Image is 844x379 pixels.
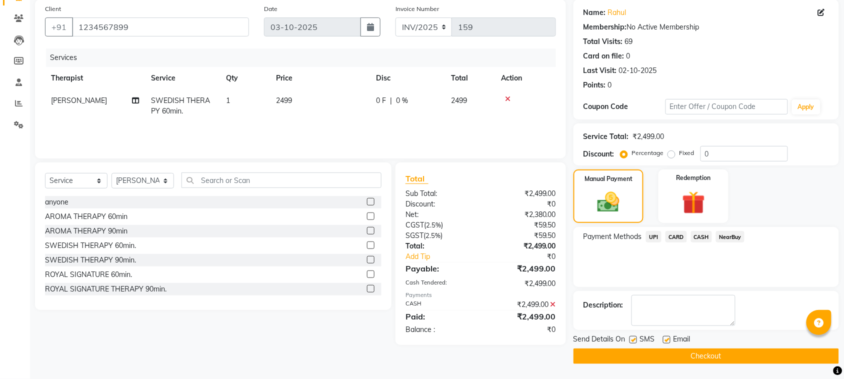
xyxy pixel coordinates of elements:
a: Add Tip [398,251,494,262]
div: Points: [583,80,606,90]
span: 2499 [276,96,292,105]
span: Payment Methods [583,231,642,242]
th: Total [445,67,495,89]
div: Payments [405,291,556,299]
th: Service [145,67,220,89]
div: anyone [45,197,68,207]
span: Email [673,334,690,346]
div: Paid: [398,310,481,322]
div: AROMA THERAPY 90min [45,226,127,236]
span: 2.5% [425,231,440,239]
div: 69 [625,36,633,47]
img: _cash.svg [590,189,626,215]
div: Total: [398,241,481,251]
div: Discount: [583,149,614,159]
div: Discount: [398,199,481,209]
div: Service Total: [583,131,629,142]
input: Search by Name/Mobile/Email/Code [72,17,249,36]
div: ₹0 [480,324,563,335]
div: 02-10-2025 [619,65,657,76]
th: Disc [370,67,445,89]
div: Name: [583,7,606,18]
img: _gift.svg [675,188,712,217]
span: SMS [640,334,655,346]
div: ₹0 [480,199,563,209]
div: ( ) [398,230,481,241]
a: Rahul [608,7,626,18]
div: ₹2,499.00 [480,262,563,274]
span: NearBuy [716,231,744,242]
input: Enter Offer / Coupon Code [665,99,788,114]
div: ₹59.50 [480,230,563,241]
label: Redemption [676,173,711,182]
span: | [390,95,392,106]
div: Sub Total: [398,188,481,199]
span: SWEDISH THERAPY 60min. [151,96,210,115]
div: Cash Tendered: [398,278,481,289]
div: Last Visit: [583,65,617,76]
label: Percentage [632,148,664,157]
div: Description: [583,300,623,310]
span: 1 [226,96,230,105]
span: 2.5% [426,221,441,229]
span: Send Details On [573,334,625,346]
button: Apply [792,99,820,114]
input: Search or Scan [181,172,381,188]
div: Membership: [583,22,627,32]
div: ₹2,499.00 [633,131,664,142]
div: ROYAL SIGNATURE THERAPY 90min. [45,284,166,294]
div: ₹2,499.00 [480,278,563,289]
div: ₹2,499.00 [480,310,563,322]
span: 2499 [451,96,467,105]
th: Action [495,67,556,89]
span: CASH [691,231,712,242]
span: SGST [405,231,423,240]
label: Client [45,4,61,13]
label: Invoice Number [395,4,439,13]
div: 0 [626,51,630,61]
div: ₹2,499.00 [480,188,563,199]
div: SWEDISH THERAPY 60min. [45,240,136,251]
div: ₹2,499.00 [480,241,563,251]
div: CASH [398,299,481,310]
span: 0 % [396,95,408,106]
div: ₹59.50 [480,220,563,230]
div: SWEDISH THERAPY 90min. [45,255,136,265]
div: Card on file: [583,51,624,61]
div: Coupon Code [583,101,665,112]
th: Therapist [45,67,145,89]
button: +91 [45,17,73,36]
div: ₹2,380.00 [480,209,563,220]
div: 0 [608,80,612,90]
div: ( ) [398,220,481,230]
span: 0 F [376,95,386,106]
div: AROMA THERAPY 60min [45,211,127,222]
span: [PERSON_NAME] [51,96,107,105]
div: ₹2,499.00 [480,299,563,310]
div: Net: [398,209,481,220]
span: CARD [665,231,687,242]
div: No Active Membership [583,22,829,32]
div: Balance : [398,324,481,335]
span: Total [405,173,428,184]
th: Price [270,67,370,89]
button: Checkout [573,348,839,364]
th: Qty [220,67,270,89]
span: UPI [646,231,661,242]
div: Payable: [398,262,481,274]
div: Total Visits: [583,36,623,47]
div: ₹0 [494,251,563,262]
label: Manual Payment [584,174,632,183]
div: ROYAL SIGNATURE 60min. [45,269,132,280]
label: Date [264,4,277,13]
div: Services [46,48,563,67]
span: CGST [405,220,424,229]
label: Fixed [679,148,694,157]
